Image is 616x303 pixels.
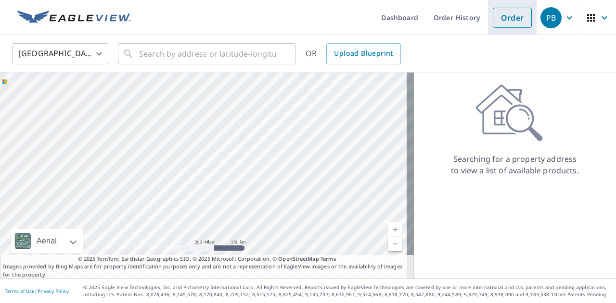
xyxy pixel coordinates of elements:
[17,11,131,25] img: EV Logo
[78,255,336,263] span: © 2025 TomTom, Earthstar Geographics SIO, © 2025 Microsoft Corporation, ©
[5,288,69,294] p: |
[5,288,35,294] a: Terms of Use
[388,222,402,237] a: Current Level 5, Zoom In
[321,255,336,262] a: Terms
[388,237,402,251] a: Current Level 5, Zoom Out
[334,48,393,60] span: Upload Blueprint
[306,43,401,64] div: OR
[83,284,611,298] p: © 2025 Eagle View Technologies, Inc. and Pictometry International Corp. All Rights Reserved. Repo...
[12,229,83,253] div: Aerial
[450,153,579,176] p: Searching for a property address to view a list of available products.
[326,43,400,64] a: Upload Blueprint
[34,229,60,253] div: Aerial
[12,40,108,67] div: [GEOGRAPHIC_DATA]
[493,8,532,28] a: Order
[278,255,319,262] a: OpenStreetMap
[540,7,562,28] div: PB
[139,40,276,67] input: Search by address or latitude-longitude
[38,288,69,294] a: Privacy Policy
